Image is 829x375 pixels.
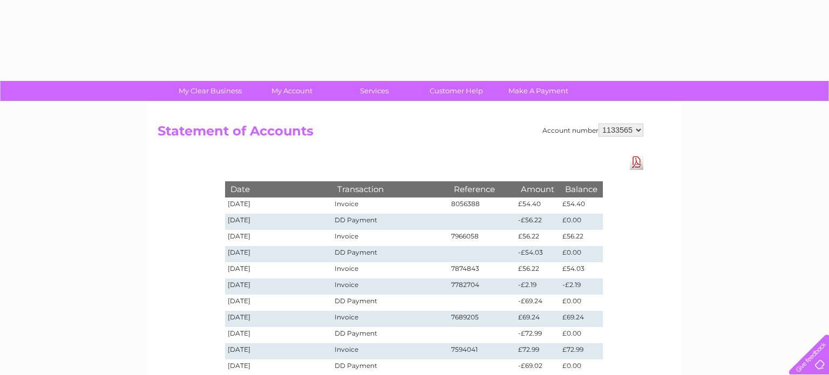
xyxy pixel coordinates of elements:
td: 7966058 [449,230,515,246]
td: [DATE] [225,295,332,311]
h2: Statement of Accounts [158,124,643,144]
th: Date [225,181,332,197]
td: £54.40 [560,197,603,214]
td: £56.22 [515,262,560,278]
th: Balance [560,181,603,197]
td: [DATE] [225,246,332,262]
td: £69.24 [560,311,603,327]
td: 7594041 [449,343,515,359]
td: [DATE] [225,343,332,359]
td: DD Payment [332,295,449,311]
td: 7782704 [449,278,515,295]
td: 8056388 [449,197,515,214]
td: -£56.22 [515,214,560,230]
td: £54.03 [560,262,603,278]
td: DD Payment [332,327,449,343]
td: £54.40 [515,197,560,214]
td: 7689205 [449,311,515,327]
td: Invoice [332,197,449,214]
a: Services [330,81,419,101]
td: [DATE] [225,214,332,230]
td: £0.00 [560,214,603,230]
th: Reference [449,181,515,197]
a: My Account [248,81,337,101]
td: -£54.03 [515,246,560,262]
td: DD Payment [332,214,449,230]
a: Download Pdf [630,154,643,170]
td: Invoice [332,262,449,278]
td: [DATE] [225,230,332,246]
td: DD Payment [332,246,449,262]
a: Make A Payment [494,81,583,101]
td: £0.00 [560,295,603,311]
td: -£2.19 [515,278,560,295]
div: Account number [542,124,643,137]
td: £0.00 [560,327,603,343]
td: -£69.24 [515,295,560,311]
td: £56.22 [560,230,603,246]
td: [DATE] [225,262,332,278]
td: £72.99 [515,343,560,359]
td: Invoice [332,343,449,359]
td: £72.99 [560,343,603,359]
a: Customer Help [412,81,501,101]
td: £69.24 [515,311,560,327]
td: 7874843 [449,262,515,278]
td: £0.00 [560,246,603,262]
td: -£72.99 [515,327,560,343]
a: My Clear Business [166,81,255,101]
td: -£2.19 [560,278,603,295]
td: [DATE] [225,311,332,327]
td: Invoice [332,278,449,295]
td: [DATE] [225,278,332,295]
th: Amount [515,181,560,197]
th: Transaction [332,181,449,197]
td: Invoice [332,311,449,327]
td: Invoice [332,230,449,246]
td: £56.22 [515,230,560,246]
td: [DATE] [225,197,332,214]
td: [DATE] [225,327,332,343]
